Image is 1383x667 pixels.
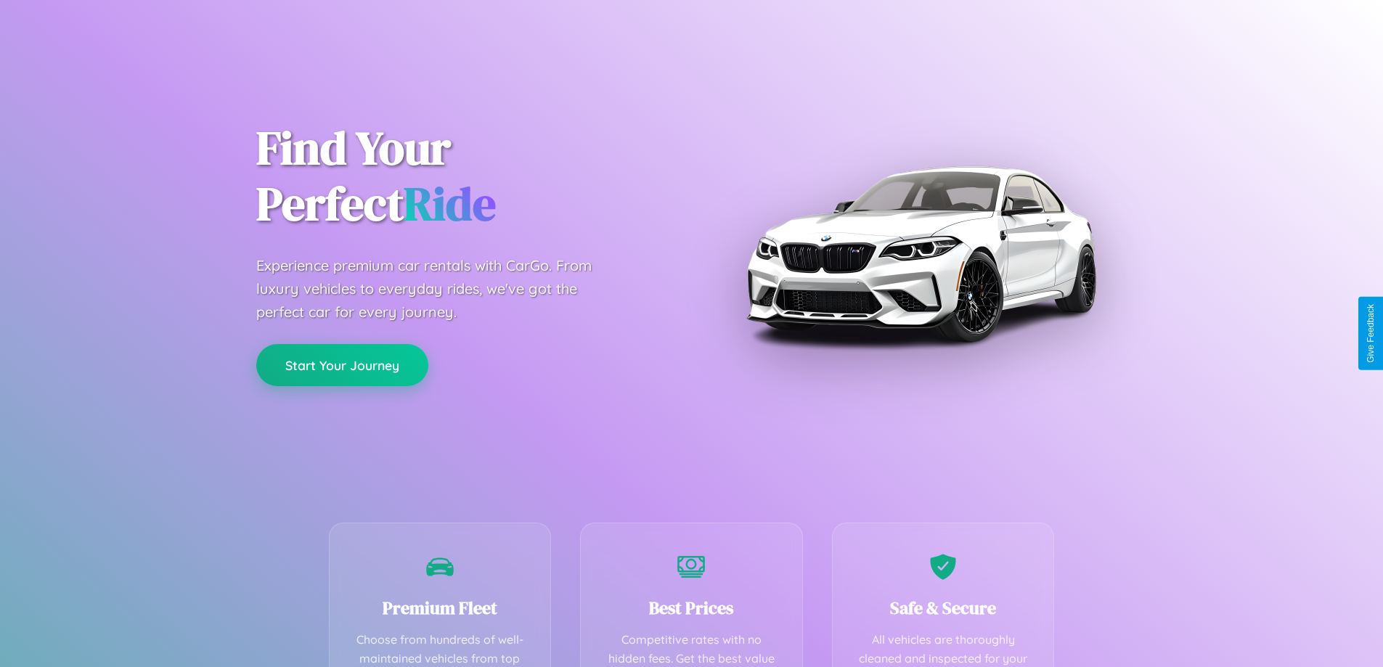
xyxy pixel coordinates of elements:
h3: Safe & Secure [854,596,1032,620]
p: Experience premium car rentals with CarGo. From luxury vehicles to everyday rides, we've got the ... [256,254,619,324]
button: Start Your Journey [256,344,428,386]
span: Ride [404,172,496,235]
h3: Premium Fleet [351,596,529,620]
img: Premium BMW car rental vehicle [739,73,1102,435]
h1: Find Your Perfect [256,120,670,232]
h3: Best Prices [603,596,780,620]
div: Give Feedback [1366,304,1376,363]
